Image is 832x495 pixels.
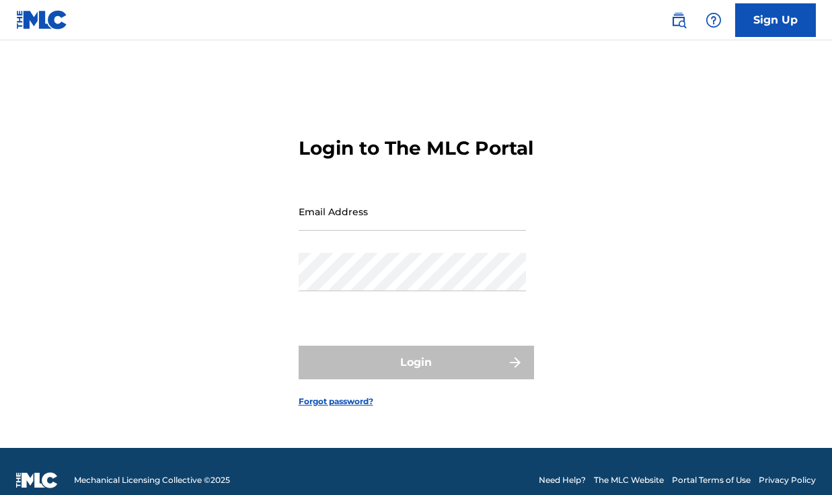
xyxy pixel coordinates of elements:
a: The MLC Website [594,474,664,486]
a: Forgot password? [299,395,373,408]
a: Privacy Policy [759,474,816,486]
img: MLC Logo [16,10,68,30]
a: Portal Terms of Use [672,474,751,486]
h3: Login to The MLC Portal [299,137,533,160]
a: Need Help? [539,474,586,486]
img: search [671,12,687,28]
a: Public Search [665,7,692,34]
iframe: Chat Widget [765,430,832,495]
a: Sign Up [735,3,816,37]
div: Help [700,7,727,34]
img: logo [16,472,58,488]
img: help [706,12,722,28]
span: Mechanical Licensing Collective © 2025 [74,474,230,486]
